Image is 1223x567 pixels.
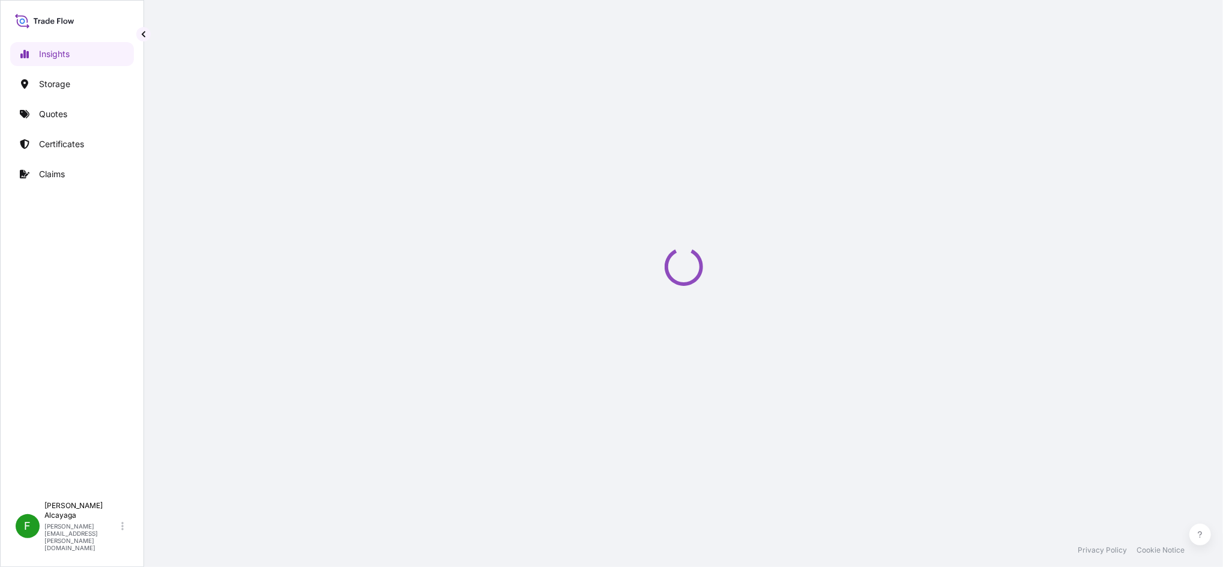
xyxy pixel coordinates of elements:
[39,108,67,120] p: Quotes
[39,168,65,180] p: Claims
[44,523,119,551] p: [PERSON_NAME][EMAIL_ADDRESS][PERSON_NAME][DOMAIN_NAME]
[1137,545,1185,555] a: Cookie Notice
[10,102,134,126] a: Quotes
[25,520,31,532] span: F
[39,78,70,90] p: Storage
[10,72,134,96] a: Storage
[10,42,134,66] a: Insights
[44,501,119,520] p: [PERSON_NAME] Alcayaga
[39,138,84,150] p: Certificates
[10,132,134,156] a: Certificates
[10,162,134,186] a: Claims
[39,48,70,60] p: Insights
[1078,545,1127,555] a: Privacy Policy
